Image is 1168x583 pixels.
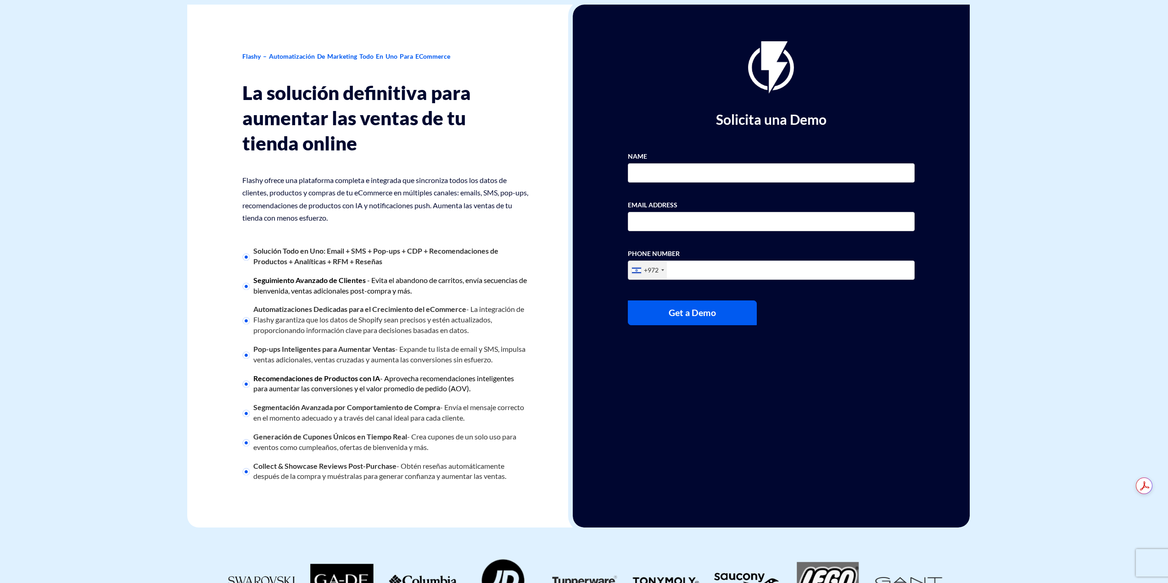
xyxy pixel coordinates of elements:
[628,200,677,210] label: EMAIL ADDRESS
[242,340,529,370] li: - Expande tu lista de email y SMS, impulsa ventas adicionales, ventas cruzadas y aumenta las conv...
[242,174,529,224] p: Flashy ofrece una plataforma completa e integrada que sincroniza todos los datos de clientes, pro...
[748,41,794,94] img: flashy-black.png
[242,399,529,428] li: - Envía el mensaje correcto en el momento adecuado y a través del canal ideal para cada cliente.
[253,246,498,266] strong: Solución Todo en Uno: Email + SMS + Pop-ups + CDP + Recomendaciones de Productos + Analíticas + R...
[628,261,667,279] div: Israel (‫ישראל‬‎): +972
[253,276,527,295] span: - Evita el abandono de carritos, envía secuencias de bienvenida, ventas adicionales post-compra y...
[253,374,514,393] span: - Aprovecha recomendaciones inteligentes para aumentar las conversiones y el valor promedio de pe...
[628,249,680,258] label: PHONE NUMBER
[628,300,757,325] button: Get a Demo
[242,457,529,487] li: - Obtén reseñas automáticamente después de la compra y muéstralas para generar confianza y aument...
[242,300,529,340] li: - La integración de Flashy garantiza que los datos de Shopify sean precisos y estén actualizados,...
[253,403,440,411] strong: Segmentación Avanzada por Comportamiento de Compra
[242,41,529,71] h2: Flashy – Automatización de Marketing Todo en Uno para eCommerce
[253,374,380,383] strong: Recomendaciones de Productos con IA
[242,428,529,457] li: - Crea cupones de un solo uso para eventos como cumpleaños, ofertas de bienvenida y más.
[644,266,659,275] div: +972
[253,432,407,441] strong: Generación de Cupones Únicos en Tiempo Real
[628,152,647,161] label: NAME
[253,305,466,313] strong: Automatizaciones Dedicadas para el Crecimiento del eCommerce
[253,344,395,353] strong: Pop-ups Inteligentes para Aumentar Ventas
[253,461,397,470] strong: Collect & Showcase Reviews Post-Purchase
[253,276,366,284] strong: Seguimiento Avanzado de Clientes
[628,112,915,127] h1: Solicita una Demo
[242,80,529,155] h3: La solución definitiva para aumentar las ventas de tu tienda online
